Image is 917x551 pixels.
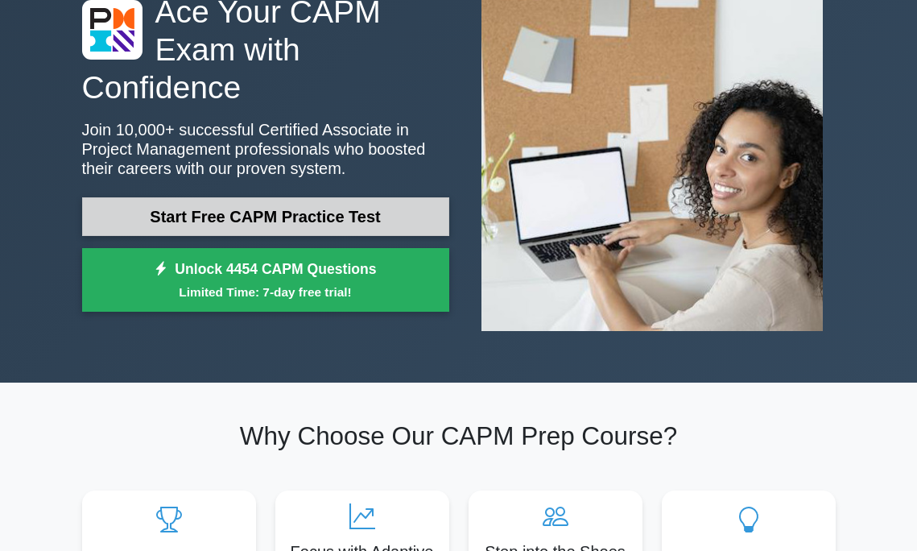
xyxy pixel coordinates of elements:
a: Unlock 4454 CAPM QuestionsLimited Time: 7-day free trial! [82,248,449,313]
p: Join 10,000+ successful Certified Associate in Project Management professionals who boosted their... [82,120,449,178]
small: Limited Time: 7-day free trial! [102,283,429,301]
h2: Why Choose Our CAPM Prep Course? [82,421,836,452]
a: Start Free CAPM Practice Test [82,197,449,236]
